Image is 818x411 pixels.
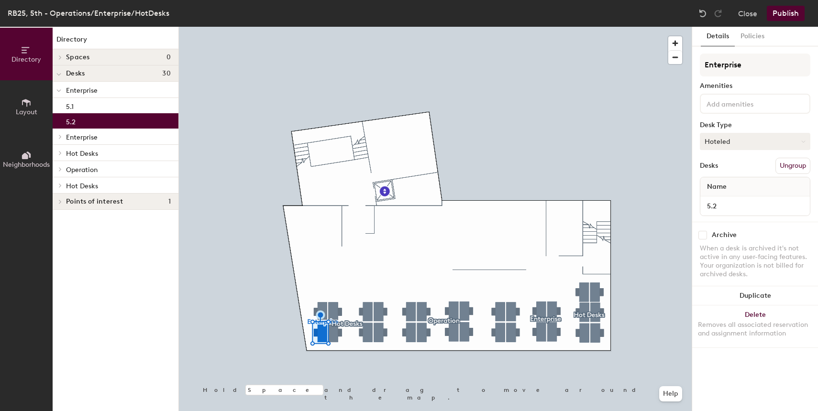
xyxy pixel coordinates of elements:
div: Desk Type [700,121,810,129]
button: Close [738,6,757,21]
span: Layout [16,108,37,116]
div: When a desk is archived it's not active in any user-facing features. Your organization is not bil... [700,244,810,279]
button: DeleteRemoves all associated reservation and assignment information [692,305,818,347]
span: 1 [168,198,171,205]
span: Directory [11,55,41,64]
span: 30 [162,70,171,77]
span: Desks [66,70,85,77]
span: Name [702,178,731,195]
span: Neighborhoods [3,161,50,169]
input: Unnamed desk [702,199,808,213]
span: Spaces [66,54,90,61]
p: 5.2 [66,115,76,126]
span: Hot Desks [66,182,98,190]
span: Points of interest [66,198,123,205]
button: Policies [735,27,770,46]
span: Enterprise [66,87,98,95]
div: Amenities [700,82,810,90]
button: Hoteled [700,133,810,150]
button: Publish [767,6,805,21]
span: Hot Desks [66,150,98,158]
div: Removes all associated reservation and assignment information [698,321,812,338]
button: Duplicate [692,286,818,305]
div: Archive [712,231,737,239]
button: Details [701,27,735,46]
div: RB25, 5th - Operations/Enterprise/HotDesks [8,7,169,19]
button: Ungroup [775,158,810,174]
p: 5.1 [66,100,74,111]
span: Operation [66,166,98,174]
div: Desks [700,162,718,170]
span: Enterprise [66,133,98,141]
span: 0 [166,54,171,61]
button: Help [659,386,682,401]
img: Redo [713,9,723,18]
input: Add amenities [705,97,791,109]
h1: Directory [53,34,178,49]
img: Undo [698,9,707,18]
